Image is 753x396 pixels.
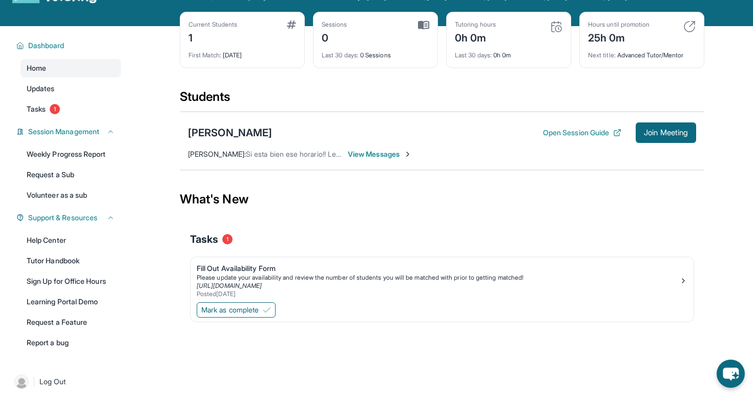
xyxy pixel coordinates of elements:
a: Request a Sub [20,165,121,184]
span: 1 [50,104,60,114]
span: Updates [27,84,55,94]
div: Students [180,89,704,111]
span: First Match : [189,51,221,59]
a: Sign Up for Office Hours [20,272,121,290]
div: [DATE] [189,45,296,59]
span: [PERSON_NAME] : [188,150,246,158]
div: Advanced Tutor/Mentor [588,45,696,59]
a: Fill Out Availability FormPlease update your availability and review the number of students you w... [191,257,694,300]
a: [URL][DOMAIN_NAME] [197,282,262,289]
a: Tutor Handbook [20,252,121,270]
span: Last 30 days : [455,51,492,59]
button: Mark as complete [197,302,276,318]
a: Home [20,59,121,77]
a: Volunteer as a sub [20,186,121,204]
span: Support & Resources [28,213,97,223]
span: 1 [222,234,233,244]
a: Weekly Progress Report [20,145,121,163]
img: Mark as complete [263,306,271,314]
button: Support & Resources [24,213,115,223]
img: Chevron-Right [404,150,412,158]
div: What's New [180,177,704,222]
div: Fill Out Availability Form [197,263,679,274]
button: Session Management [24,127,115,137]
span: Home [27,63,46,73]
span: Log Out [39,377,66,387]
img: card [287,20,296,29]
button: Open Session Guide [543,128,621,138]
a: Request a Feature [20,313,121,331]
button: chat-button [717,360,745,388]
a: Tasks1 [20,100,121,118]
button: Dashboard [24,40,115,51]
div: Tutoring hours [455,20,496,29]
span: Last 30 days : [322,51,359,59]
div: Current Students [189,20,237,29]
img: user-img [14,374,29,389]
div: Hours until promotion [588,20,650,29]
span: Join Meeting [644,130,688,136]
div: 0 Sessions [322,45,429,59]
span: | [33,376,35,388]
span: View Messages [348,149,412,159]
div: Please update your availability and review the number of students you will be matched with prior ... [197,274,679,282]
div: 0 [322,29,347,45]
button: Join Meeting [636,122,696,143]
a: Report a bug [20,334,121,352]
span: Tasks [190,232,218,246]
div: 1 [189,29,237,45]
a: Learning Portal Demo [20,293,121,311]
span: Next title : [588,51,616,59]
img: card [550,20,562,33]
div: Sessions [322,20,347,29]
a: Updates [20,79,121,98]
span: Si esta bien ese horario!! Le agradezco mucho Y en que página o correo nos tenemos que meter para... [246,150,692,158]
span: Session Management [28,127,99,137]
div: 0h 0m [455,45,562,59]
span: Dashboard [28,40,65,51]
span: Mark as complete [201,305,259,315]
img: card [418,20,429,30]
div: 25h 0m [588,29,650,45]
div: [PERSON_NAME] [188,126,272,140]
div: Posted [DATE] [197,290,679,298]
span: Tasks [27,104,46,114]
a: |Log Out [10,370,121,393]
div: 0h 0m [455,29,496,45]
img: card [683,20,696,33]
a: Help Center [20,231,121,249]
